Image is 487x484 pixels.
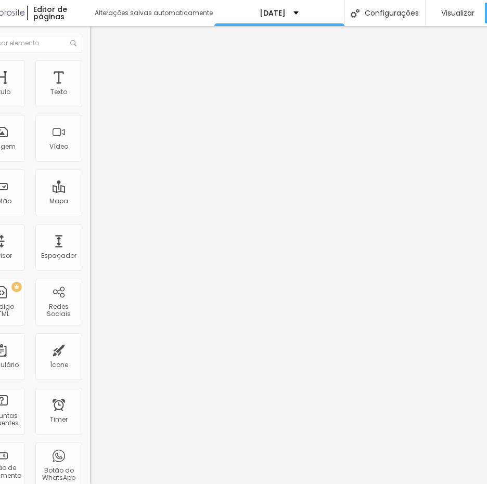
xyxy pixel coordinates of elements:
[426,3,485,23] button: Visualizar
[441,9,475,17] span: Visualizar
[38,467,79,482] div: Botão do WhatsApp
[49,198,68,205] div: Mapa
[50,88,67,96] div: Texto
[351,9,360,18] img: Icone
[41,252,76,259] div: Espaçador
[50,361,68,369] div: Ícone
[260,9,286,17] p: [DATE]
[95,10,214,16] div: Alterações salvas automaticamente
[27,6,84,20] div: Editor de páginas
[50,416,68,423] div: Timer
[49,143,68,150] div: Vídeo
[70,40,76,46] img: Icone
[38,303,79,318] div: Redes Sociais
